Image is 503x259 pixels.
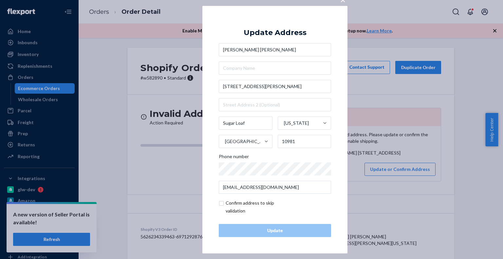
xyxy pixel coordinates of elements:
span: Phone number [219,153,249,162]
div: Update Address [244,28,307,36]
input: ZIP Code [278,135,331,148]
div: [US_STATE] [284,120,309,126]
input: Email (Only Required for International) [219,181,331,194]
input: First & Last Name [219,43,331,56]
div: [GEOGRAPHIC_DATA] [225,138,264,145]
input: [US_STATE] [283,117,284,130]
button: Update [219,224,331,237]
input: Street Address [219,80,331,93]
input: [GEOGRAPHIC_DATA] [224,135,225,148]
div: Update [224,227,326,234]
input: City [219,117,272,130]
input: Company Name [219,62,331,75]
input: Street Address 2 (Optional) [219,98,331,111]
